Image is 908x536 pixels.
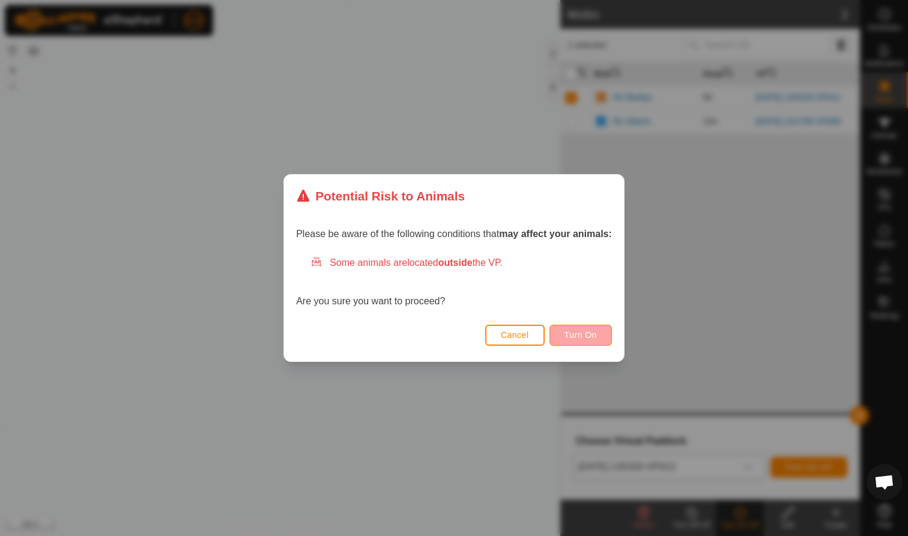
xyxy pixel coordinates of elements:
strong: outside [438,257,473,268]
span: Cancel [501,330,529,340]
a: Open chat [867,464,903,500]
div: Potential Risk to Animals [296,187,465,205]
button: Cancel [485,325,545,346]
span: Turn On [564,330,597,340]
span: Please be aware of the following conditions that [296,229,612,239]
div: Some animals are [310,256,612,270]
strong: may affect your animals: [499,229,612,239]
span: located the VP. [407,257,503,268]
div: Are you sure you want to proceed? [296,256,612,309]
button: Turn On [549,325,612,346]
